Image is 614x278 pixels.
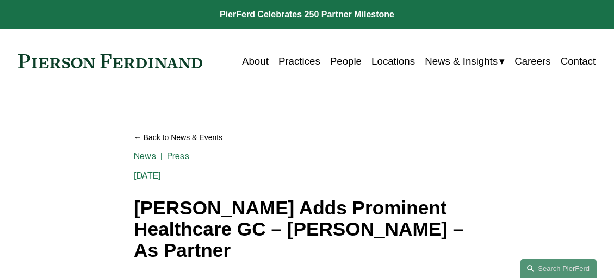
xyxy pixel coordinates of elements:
a: Locations [371,51,415,71]
a: About [242,51,269,71]
a: People [330,51,362,71]
a: Back to News & Events [134,129,480,147]
span: [DATE] [134,170,161,181]
a: Search this site [520,259,597,278]
a: folder dropdown [425,51,505,71]
span: News & Insights [425,52,498,71]
a: Contact [561,51,596,71]
a: Press [167,151,189,161]
h1: [PERSON_NAME] Adds Prominent Healthcare GC – [PERSON_NAME] – As Partner [134,198,480,261]
a: Careers [514,51,550,71]
a: News [134,151,156,161]
a: Practices [278,51,320,71]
